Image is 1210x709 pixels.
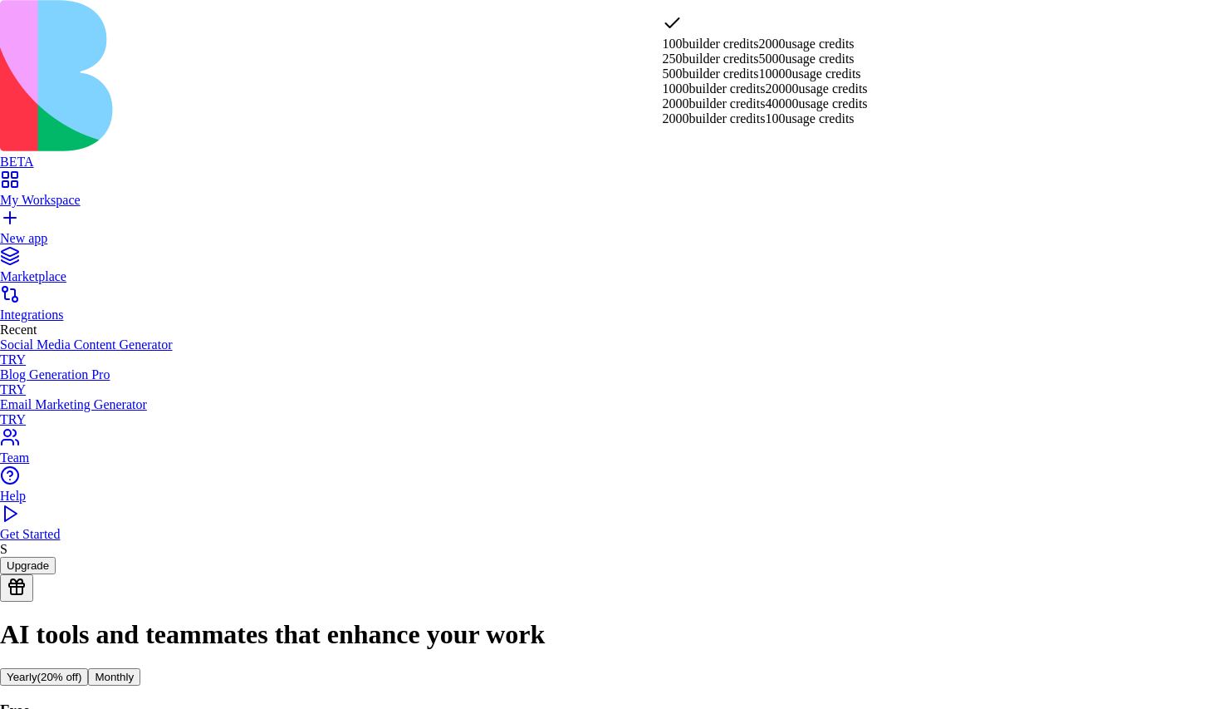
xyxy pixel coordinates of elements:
[663,81,766,96] span: 1000 builder credits
[663,96,766,111] span: 2000 builder credits
[663,52,759,66] span: 250 builder credits
[663,111,766,126] span: 2000 builder credits
[758,37,854,51] span: 2000 usage credits
[765,96,867,111] span: 40000 usage credits
[758,52,854,66] span: 5000 usage credits
[765,111,854,126] span: 100 usage credits
[663,37,759,51] span: 100 builder credits
[663,66,759,81] span: 500 builder credits
[758,66,860,81] span: 10000 usage credits
[765,81,867,96] span: 20000 usage credits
